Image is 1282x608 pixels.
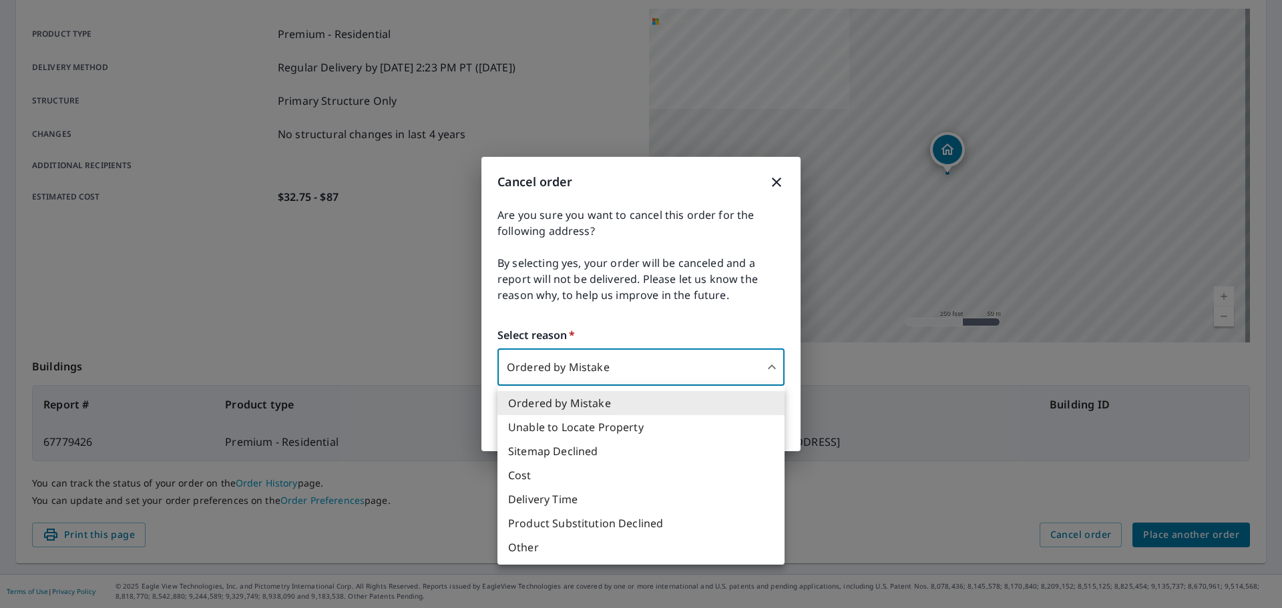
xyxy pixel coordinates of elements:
[497,415,785,439] li: Unable to Locate Property
[497,535,785,559] li: Other
[497,511,785,535] li: Product Substitution Declined
[497,463,785,487] li: Cost
[497,439,785,463] li: Sitemap Declined
[497,391,785,415] li: Ordered by Mistake
[497,487,785,511] li: Delivery Time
